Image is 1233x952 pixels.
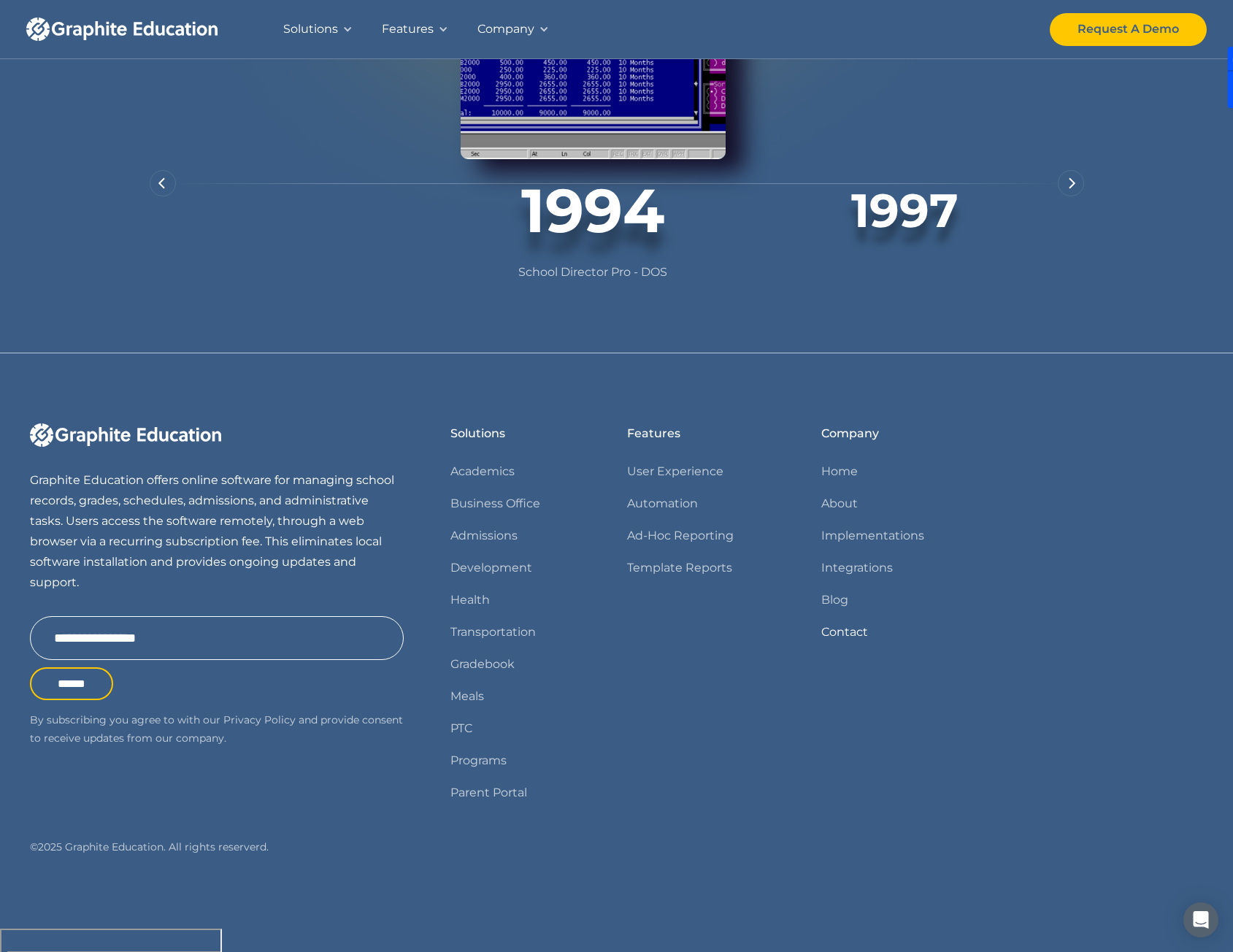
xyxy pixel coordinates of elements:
[450,423,505,444] div: Solutions
[627,461,723,482] a: User Experience
[421,174,765,247] div: 1994
[821,526,924,546] a: Implementations
[450,526,518,546] a: Admissions
[821,494,858,514] a: About
[450,494,540,514] a: Business Office
[821,590,848,610] a: Blog
[450,783,527,803] a: Parent Portal
[283,19,338,39] div: Solutions
[150,170,176,196] div: previous slide
[450,622,536,642] a: Transportation
[450,751,507,771] a: Programs
[450,654,515,675] a: Gradebook
[450,718,472,739] a: PTC
[30,616,404,700] form: Email Form
[627,526,734,546] a: Ad-Hoc Reporting
[6,21,228,134] iframe: profile
[450,558,532,578] a: Development
[450,461,515,482] a: Academics
[821,558,893,578] a: Integrations
[30,711,404,747] p: By subscribing you agree to with our Privacy Policy and provide consent to receive updates from o...
[450,686,484,707] a: Meals
[1050,13,1207,46] a: Request A Demo
[821,622,868,642] a: Contact
[30,838,404,856] div: © 2025 Graphite Education. All rights reserverd.
[1058,170,1084,196] div: next slide
[450,590,490,610] a: Health
[627,558,732,578] a: Template Reports
[1183,902,1218,937] div: Open Intercom Messenger
[821,423,879,444] div: Company
[627,423,680,444] div: Features
[461,262,726,283] p: School Director Pro - DOS
[1078,19,1179,39] div: Request A Demo
[477,19,534,39] div: Company
[382,19,434,39] div: Features
[821,461,858,482] a: Home
[627,494,698,514] a: Automation
[772,183,1037,239] div: 1997
[30,470,404,593] p: Graphite Education offers online software for managing school records, grades, schedules, admissi...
